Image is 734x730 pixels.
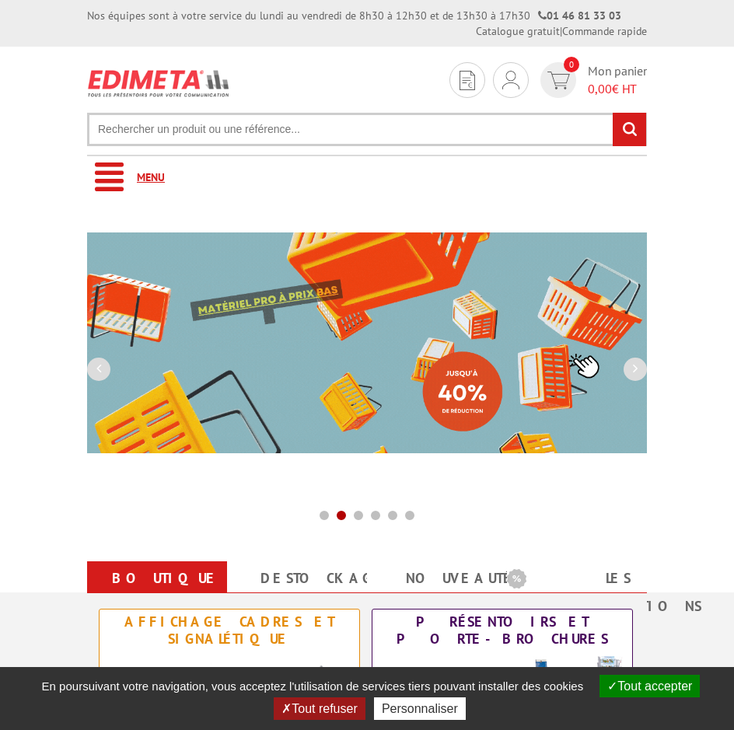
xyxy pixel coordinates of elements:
[34,679,592,693] span: En poursuivant votre navigation, vous acceptez l'utilisation de services tiers pouvant installer ...
[87,8,621,23] div: Nos équipes sont à votre service du lundi au vendredi de 8h30 à 12h30 et de 13h30 à 17h30
[562,24,647,38] a: Commande rapide
[588,80,647,98] span: € HT
[507,564,698,620] a: Les promotions
[227,564,418,592] a: Destockage
[588,62,647,98] span: Mon panier
[87,156,647,199] a: Menu
[374,697,466,720] button: Personnaliser (fenêtre modale)
[588,81,612,96] span: 0,00
[137,170,165,184] span: Menu
[87,564,278,620] a: Boutique en ligne
[376,613,628,648] div: Présentoirs et Porte-brochures
[87,62,231,104] img: Présentoir, panneau, stand - Edimeta - PLV, affichage, mobilier bureau, entreprise
[599,675,700,697] button: Tout accepter
[476,24,560,38] a: Catalogue gratuit
[367,564,558,592] a: nouveautés
[537,62,647,98] a: devis rapide 0 Mon panier 0,00€ HT
[547,72,570,89] img: devis rapide
[103,613,355,648] div: Affichage Cadres et Signalétique
[87,113,647,146] input: Rechercher un produit ou une référence...
[613,113,646,146] input: rechercher
[538,9,621,23] strong: 01 46 81 33 03
[502,71,519,89] img: devis rapide
[476,23,647,39] div: |
[564,57,579,72] span: 0
[507,564,701,596] b: Les promotions
[274,697,365,720] button: Tout refuser
[460,71,475,90] img: devis rapide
